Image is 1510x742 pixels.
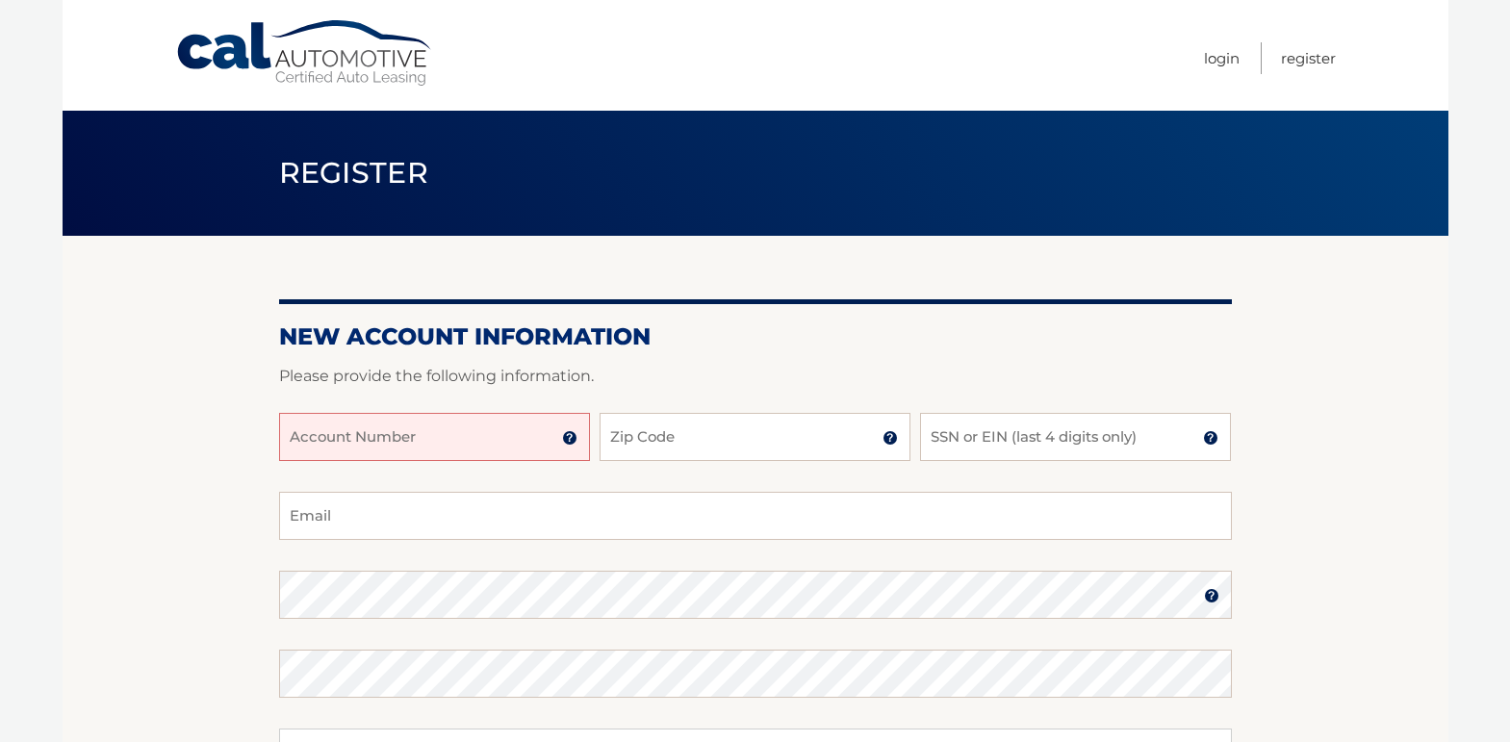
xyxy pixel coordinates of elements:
[600,413,910,461] input: Zip Code
[920,413,1231,461] input: SSN or EIN (last 4 digits only)
[175,19,435,88] a: Cal Automotive
[279,363,1232,390] p: Please provide the following information.
[279,322,1232,351] h2: New Account Information
[279,492,1232,540] input: Email
[883,430,898,446] img: tooltip.svg
[562,430,577,446] img: tooltip.svg
[1203,430,1218,446] img: tooltip.svg
[279,155,429,191] span: Register
[1281,42,1336,74] a: Register
[1204,588,1219,603] img: tooltip.svg
[1204,42,1240,74] a: Login
[279,413,590,461] input: Account Number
